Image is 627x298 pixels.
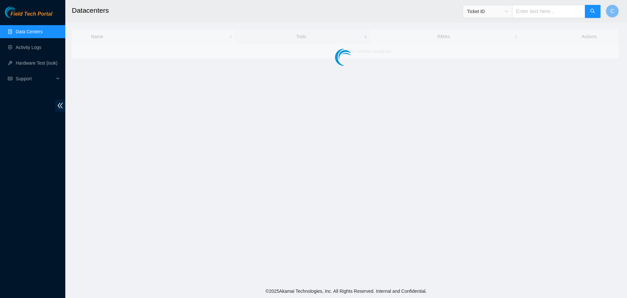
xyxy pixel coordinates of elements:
img: Akamai Technologies [5,7,33,18]
input: Enter text here... [512,5,585,18]
button: C [606,5,619,18]
span: search [590,8,595,15]
span: read [8,76,12,81]
span: Field Tech Portal [10,11,52,17]
span: Ticket ID [467,7,508,16]
button: search [585,5,601,18]
a: Data Centers [16,29,42,34]
a: Akamai TechnologiesField Tech Portal [5,12,52,20]
a: Hardware Test (isok) [16,60,57,66]
span: C [610,7,614,15]
span: Support [16,72,54,85]
a: Activity Logs [16,45,41,50]
footer: © 2025 Akamai Technologies, Inc. All Rights Reserved. Internal and Confidential. [65,284,627,298]
span: double-left [55,100,65,112]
